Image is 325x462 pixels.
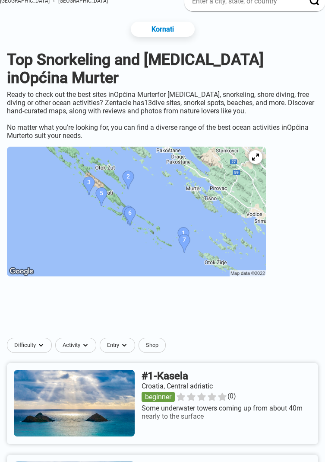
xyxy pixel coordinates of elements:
[63,342,80,349] span: Activity
[28,292,297,331] iframe: Advertisement
[82,342,89,349] img: dropdown caret
[121,342,128,349] img: dropdown caret
[100,338,139,353] button: Entrydropdown caret
[55,338,100,353] button: Activitydropdown caret
[7,51,318,87] h1: Top Snorkeling and [MEDICAL_DATA] in Općina Murter
[7,147,266,276] img: Općina Murter dive site map
[38,342,44,349] img: dropdown caret
[131,22,195,37] a: Kornati
[14,342,36,349] span: Difficulty
[107,342,119,349] span: Entry
[7,338,55,353] button: Difficultydropdown caret
[139,338,166,353] a: Shop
